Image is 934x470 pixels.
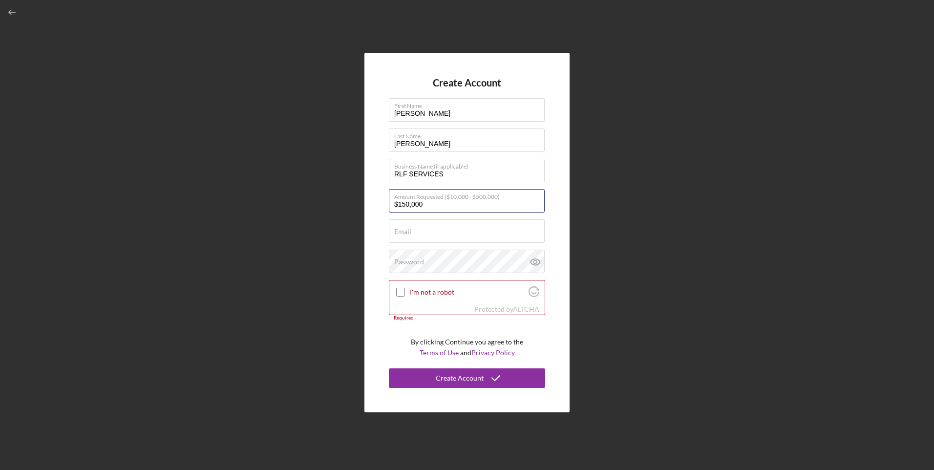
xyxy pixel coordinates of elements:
button: Create Account [389,368,545,388]
a: Privacy Policy [471,348,515,357]
div: Protected by [474,305,539,313]
a: Visit Altcha.org [529,290,539,299]
label: Business Name (if applicable) [394,159,545,170]
label: I'm not a robot [410,288,526,296]
label: Password [394,258,424,266]
a: Terms of Use [420,348,459,357]
div: Create Account [436,368,484,388]
a: Visit Altcha.org [513,305,539,313]
label: First Name [394,99,545,109]
label: Last Name [394,129,545,140]
label: Amount Requested ($10,000 - $500,000) [394,190,545,200]
p: By clicking Continue you agree to the and [411,337,523,359]
label: Email [394,228,411,235]
h4: Create Account [433,77,501,88]
div: Required [389,315,545,321]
